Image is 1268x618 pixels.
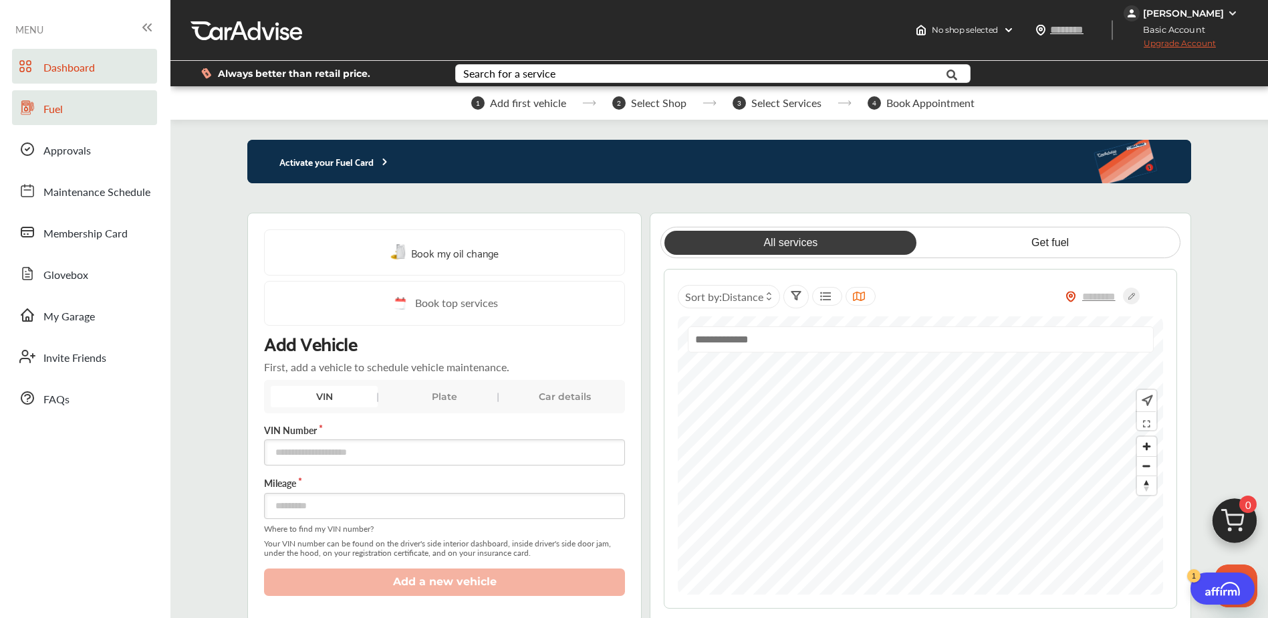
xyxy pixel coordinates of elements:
[1227,8,1238,19] img: WGsFRI8htEPBVLJbROoPRyZpYNWhNONpIPPETTm6eUC0GeLEiAAAAAElFTkSuQmCC
[1143,7,1224,19] div: [PERSON_NAME]
[264,476,625,490] label: Mileage
[1003,25,1014,35] img: header-down-arrow.9dd2ce7d.svg
[1112,20,1113,40] img: header-divider.bc55588e.svg
[751,97,821,109] span: Select Services
[264,423,625,437] label: VIN Number
[264,281,625,326] a: Book top services
[1137,456,1156,476] button: Zoom out
[1239,496,1257,513] span: 0
[664,231,916,255] a: All services
[12,298,157,332] a: My Garage
[678,316,1163,595] canvas: Map
[247,154,390,169] p: Activate your Fuel Card
[43,391,70,409] span: FAQs
[43,267,88,284] span: Glovebox
[12,215,157,249] a: Membership Card
[12,49,157,84] a: Dashboard
[1137,437,1156,456] button: Zoom in
[924,231,1176,255] a: Get fuel
[490,97,566,109] span: Add first vehicle
[264,331,357,354] p: Add Vehicle
[1124,5,1140,21] img: jVpblrzwTbfkPYzPPzSLxeg0AAAAASUVORK5CYII=
[415,295,498,312] span: Book top services
[1093,140,1190,183] img: activate-banner.5eeab9f0af3a0311e5fa.png
[264,524,625,534] span: Where to find my VIN number?
[612,96,626,110] span: 2
[1137,476,1156,495] button: Reset bearing to north
[733,96,746,110] span: 3
[703,100,717,106] img: stepper-arrow.e24c07c6.svg
[685,289,763,304] span: Sort by :
[43,225,128,243] span: Membership Card
[932,25,998,35] span: No shop selected
[12,132,157,167] a: Approvals
[43,142,91,160] span: Approvals
[12,173,157,208] a: Maintenance Schedule
[411,243,499,262] span: Book my oil change
[916,25,926,35] img: header-home-logo.8d720a4f.svg
[1137,476,1156,495] span: Reset bearing to north
[1035,25,1046,35] img: location_vector.a44bc228.svg
[43,60,95,77] span: Dashboard
[582,100,596,106] img: stepper-arrow.e24c07c6.svg
[1065,291,1076,302] img: location_vector_orange.38f05af8.svg
[43,308,95,326] span: My Garage
[722,289,763,304] span: Distance
[511,386,618,407] div: Car details
[12,339,157,374] a: Invite Friends
[264,539,625,558] span: Your VIN number can be found on the driver's side interior dashboard, inside driver's side door j...
[463,68,555,79] div: Search for a service
[271,386,378,407] div: VIN
[390,243,499,262] a: Book my oil change
[1139,393,1153,408] img: recenter.ce011a49.svg
[886,97,975,109] span: Book Appointment
[43,101,63,118] span: Fuel
[391,295,408,312] img: cal_icon.0803b883.svg
[631,97,686,109] span: Select Shop
[12,256,157,291] a: Glovebox
[12,381,157,415] a: FAQs
[391,386,498,407] div: Plate
[1124,38,1216,55] span: Upgrade Account
[218,69,370,78] span: Always better than retail price.
[264,359,509,375] p: First, add a vehicle to schedule vehicle maintenance.
[12,90,157,125] a: Fuel
[471,96,485,110] span: 1
[43,350,106,367] span: Invite Friends
[1125,23,1215,37] span: Basic Account
[15,24,43,35] span: MENU
[1202,492,1267,556] img: cart_icon.3d0951e8.svg
[838,100,852,106] img: stepper-arrow.e24c07c6.svg
[201,68,211,79] img: dollor_label_vector.a70140d1.svg
[390,244,408,261] img: oil-change.e5047c97.svg
[1215,564,1257,607] iframe: Button to launch messaging window
[868,96,881,110] span: 4
[1137,457,1156,476] span: Zoom out
[43,184,150,201] span: Maintenance Schedule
